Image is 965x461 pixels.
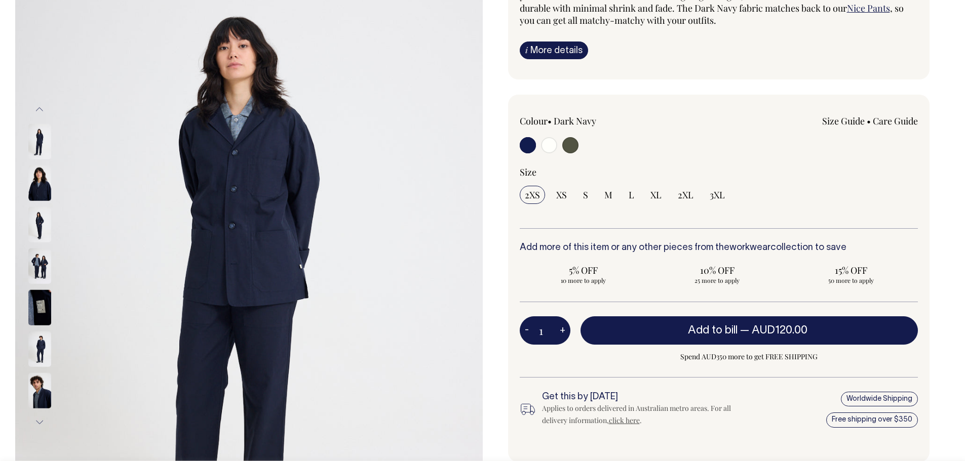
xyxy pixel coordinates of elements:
[556,189,567,201] span: XS
[752,325,807,336] span: AUD120.00
[792,264,910,276] span: 15% OFF
[581,316,918,345] button: Add to bill —AUD120.00
[28,331,51,366] img: dark-navy
[520,261,647,287] input: 5% OFF 10 more to apply
[520,2,904,26] span: , so you can get all matchy-matchy with your outfits.
[555,320,570,341] button: +
[525,276,642,284] span: 10 more to apply
[822,115,865,127] a: Size Guide
[650,189,662,201] span: XL
[873,115,918,127] a: Care Guide
[705,186,730,204] input: 3XL
[609,415,640,425] a: click here
[624,186,639,204] input: L
[520,166,918,178] div: Size
[520,115,679,127] div: Colour
[581,351,918,363] span: Spend AUD350 more to get FREE SHIPPING
[28,123,51,159] img: dark-navy
[554,115,596,127] label: Dark Navy
[787,261,915,287] input: 15% OFF 50 more to apply
[525,45,528,55] span: i
[525,189,540,201] span: 2XS
[867,115,871,127] span: •
[28,372,51,408] img: dark-navy
[729,243,770,252] a: workwear
[28,248,51,283] img: dark-navy
[629,189,634,201] span: L
[520,186,545,204] input: 2XS
[578,186,593,204] input: S
[599,186,617,204] input: M
[551,186,572,204] input: XS
[28,165,51,200] img: dark-navy
[604,189,612,201] span: M
[32,411,47,434] button: Next
[659,264,776,276] span: 10% OFF
[583,189,588,201] span: S
[28,206,51,242] img: dark-navy
[653,261,781,287] input: 10% OFF 25 more to apply
[710,189,725,201] span: 3XL
[32,98,47,121] button: Previous
[525,264,642,276] span: 5% OFF
[28,289,51,325] img: dark-navy
[542,402,738,427] div: Applies to orders delivered in Australian metro areas. For all delivery information, .
[673,186,699,204] input: 2XL
[542,392,738,402] h6: Get this by [DATE]
[792,276,910,284] span: 50 more to apply
[548,115,552,127] span: •
[688,325,738,336] span: Add to bill
[659,276,776,284] span: 25 more to apply
[740,325,810,336] span: —
[678,189,693,201] span: 2XL
[645,186,667,204] input: XL
[520,243,918,253] h6: Add more of this item or any other pieces from the collection to save
[520,41,588,59] a: iMore details
[847,2,890,14] a: Nice Pants
[520,320,534,341] button: -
